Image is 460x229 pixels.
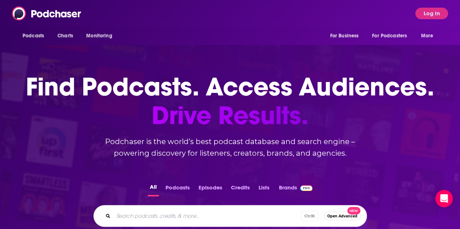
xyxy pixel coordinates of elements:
button: open menu [81,29,121,43]
a: BrandsPodchaser Pro [279,182,313,196]
button: Open AdvancedNew [324,212,361,220]
button: All [148,182,159,196]
span: Podcasts [23,31,44,41]
button: open menu [367,29,417,43]
h1: Find Podcasts. Access Audiences. [26,73,434,130]
a: Charts [53,29,77,43]
button: Episodes [196,182,224,196]
span: Drive Results. [26,101,434,130]
img: Podchaser - Follow, Share and Rate Podcasts [12,7,82,20]
span: Monitoring [86,31,112,41]
button: Credits [229,182,252,196]
img: Podchaser Pro [300,185,313,191]
span: More [421,31,433,41]
div: Open Intercom Messenger [435,190,453,207]
span: For Podcasters [372,31,407,41]
span: Open Advanced [327,214,357,218]
input: Search podcasts, credits, & more... [113,210,301,222]
button: open menu [17,29,53,43]
button: open menu [325,29,368,43]
span: New [347,207,360,214]
span: Ctrl K [301,211,318,221]
span: For Business [330,31,359,41]
h2: Podchaser is the world’s best podcast database and search engine – powering discovery for listene... [85,136,376,159]
button: Log In [415,8,448,19]
button: open menu [416,29,443,43]
span: Charts [57,31,73,41]
button: Podcasts [163,182,192,196]
button: Lists [256,182,272,196]
div: Search podcasts, credits, & more... [93,205,367,227]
